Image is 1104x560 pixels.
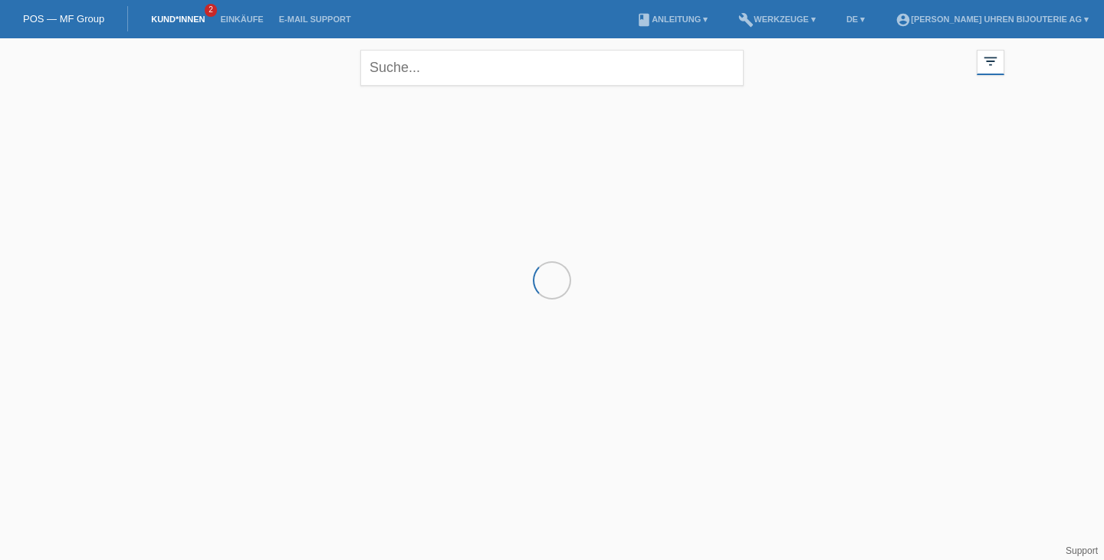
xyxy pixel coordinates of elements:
[738,12,754,28] i: build
[629,15,715,24] a: bookAnleitung ▾
[731,15,823,24] a: buildWerkzeuge ▾
[360,50,744,86] input: Suche...
[271,15,359,24] a: E-Mail Support
[205,4,217,17] span: 2
[1066,545,1098,556] a: Support
[839,15,872,24] a: DE ▾
[212,15,271,24] a: Einkäufe
[982,53,999,70] i: filter_list
[888,15,1096,24] a: account_circle[PERSON_NAME] Uhren Bijouterie AG ▾
[143,15,212,24] a: Kund*innen
[636,12,652,28] i: book
[23,13,104,25] a: POS — MF Group
[895,12,911,28] i: account_circle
